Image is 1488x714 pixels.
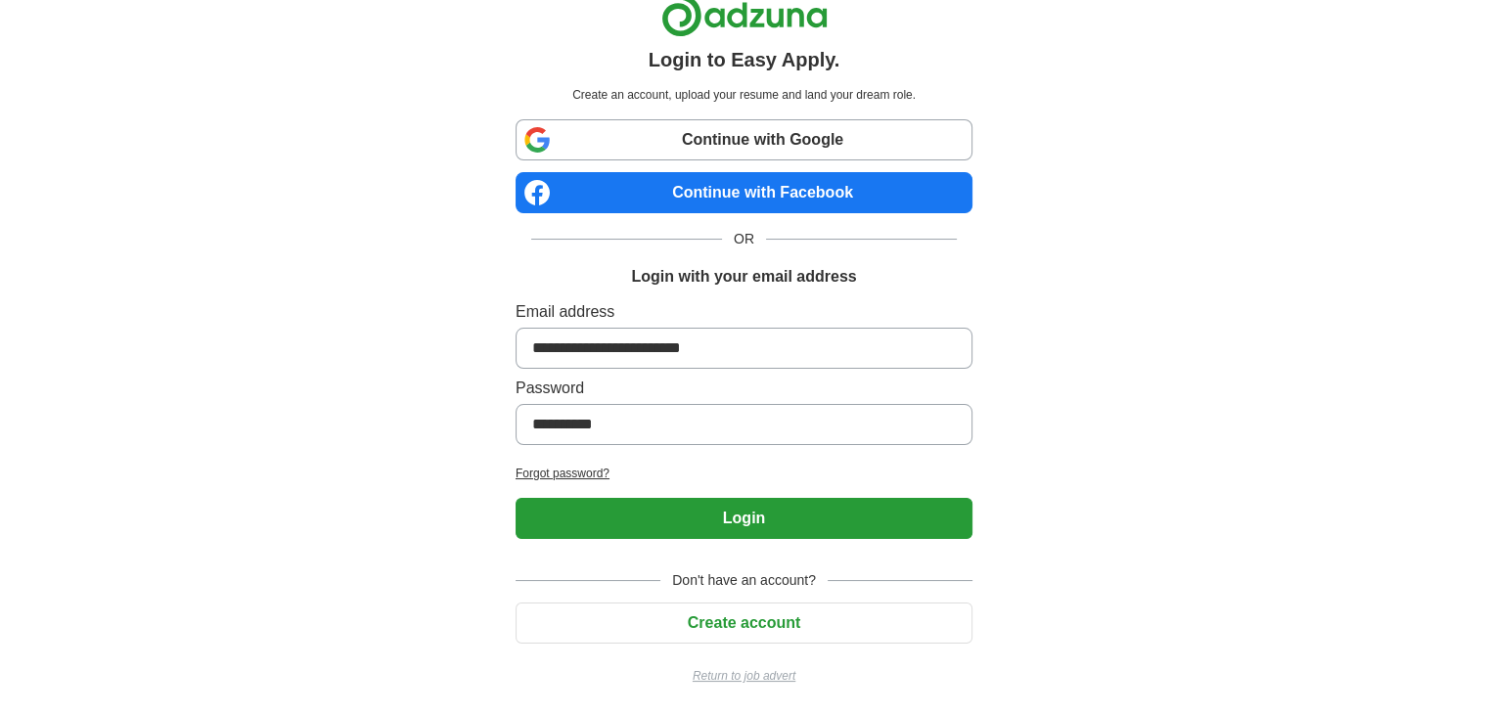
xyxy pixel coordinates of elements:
[519,86,969,104] p: Create an account, upload your resume and land your dream role.
[631,265,856,289] h1: Login with your email address
[660,570,828,591] span: Don't have an account?
[516,300,972,324] label: Email address
[516,119,972,160] a: Continue with Google
[516,667,972,685] a: Return to job advert
[722,229,766,249] span: OR
[516,498,972,539] button: Login
[516,172,972,213] a: Continue with Facebook
[516,465,972,482] a: Forgot password?
[649,45,840,74] h1: Login to Easy Apply.
[516,377,972,400] label: Password
[516,602,972,644] button: Create account
[516,614,972,631] a: Create account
